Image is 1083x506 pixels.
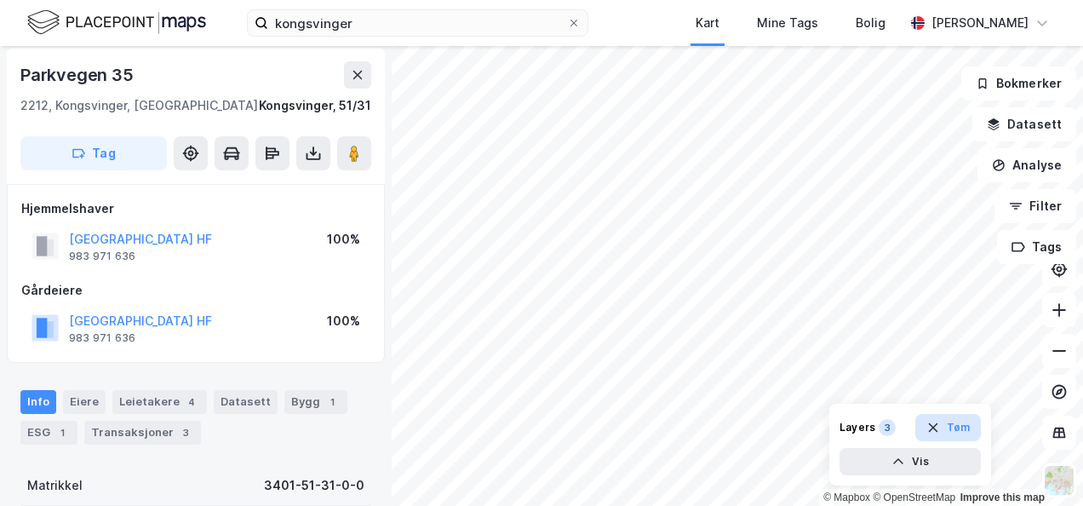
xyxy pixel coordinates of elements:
[177,424,194,441] div: 3
[696,13,719,33] div: Kart
[839,421,875,434] div: Layers
[20,61,137,89] div: Parkvegen 35
[931,13,1029,33] div: [PERSON_NAME]
[21,280,370,301] div: Gårdeiere
[997,230,1076,264] button: Tags
[21,198,370,219] div: Hjemmelshaver
[977,148,1076,182] button: Analyse
[264,475,364,496] div: 3401-51-31-0-0
[823,492,870,503] a: Mapbox
[994,189,1076,223] button: Filter
[972,107,1076,141] button: Datasett
[112,390,207,414] div: Leietakere
[324,394,341,411] div: 1
[879,419,896,436] div: 3
[998,424,1083,506] div: Kontrollprogram for chat
[63,390,106,414] div: Eiere
[327,311,360,331] div: 100%
[183,394,200,411] div: 4
[856,13,885,33] div: Bolig
[20,95,258,116] div: 2212, Kongsvinger, [GEOGRAPHIC_DATA]
[69,331,135,345] div: 983 971 636
[27,475,83,496] div: Matrikkel
[915,414,981,441] button: Tøm
[20,136,167,170] button: Tag
[757,13,818,33] div: Mine Tags
[69,250,135,263] div: 983 971 636
[873,492,955,503] a: OpenStreetMap
[284,390,347,414] div: Bygg
[327,229,360,250] div: 100%
[54,424,71,441] div: 1
[20,390,56,414] div: Info
[214,390,278,414] div: Datasett
[998,424,1083,506] iframe: Chat Widget
[268,10,567,36] input: Søk på adresse, matrikkel, gårdeiere, leietakere eller personer
[839,448,981,475] button: Vis
[259,95,371,116] div: Kongsvinger, 51/31
[961,66,1076,101] button: Bokmerker
[27,8,206,37] img: logo.f888ab2527a4732fd821a326f86c7f29.svg
[960,492,1045,503] a: Improve this map
[84,421,201,445] div: Transaksjoner
[20,421,77,445] div: ESG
